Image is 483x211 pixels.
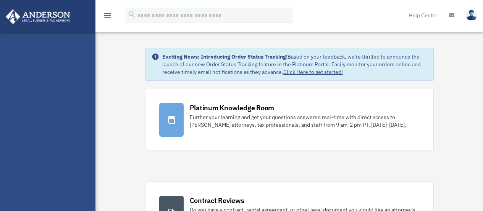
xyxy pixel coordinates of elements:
[190,113,420,129] div: Further your learning and get your questions answered real-time with direct access to [PERSON_NAM...
[162,53,288,60] strong: Exciting News: Introducing Order Status Tracking!
[103,11,112,20] i: menu
[145,89,434,151] a: Platinum Knowledge Room Further your learning and get your questions answered real-time with dire...
[466,10,477,21] img: User Pic
[283,69,343,75] a: Click Here to get started!
[162,53,427,76] div: Based on your feedback, we're thrilled to announce the launch of our new Order Status Tracking fe...
[128,10,136,19] i: search
[103,13,112,20] a: menu
[190,196,244,205] div: Contract Reviews
[190,103,275,113] div: Platinum Knowledge Room
[3,9,73,24] img: Anderson Advisors Platinum Portal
